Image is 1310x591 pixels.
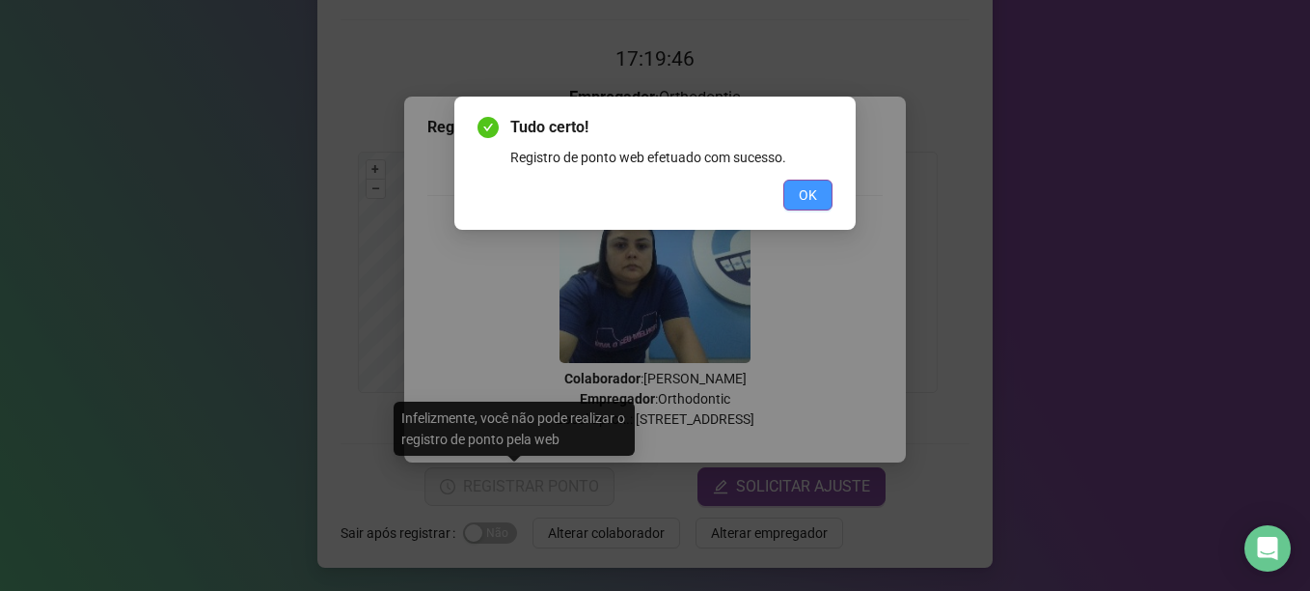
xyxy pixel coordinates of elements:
[1244,525,1291,572] div: Open Intercom Messenger
[799,184,817,206] span: OK
[478,117,499,138] span: check-circle
[783,180,832,211] button: OK
[510,116,832,139] span: Tudo certo!
[510,147,832,168] div: Registro de ponto web efetuado com sucesso.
